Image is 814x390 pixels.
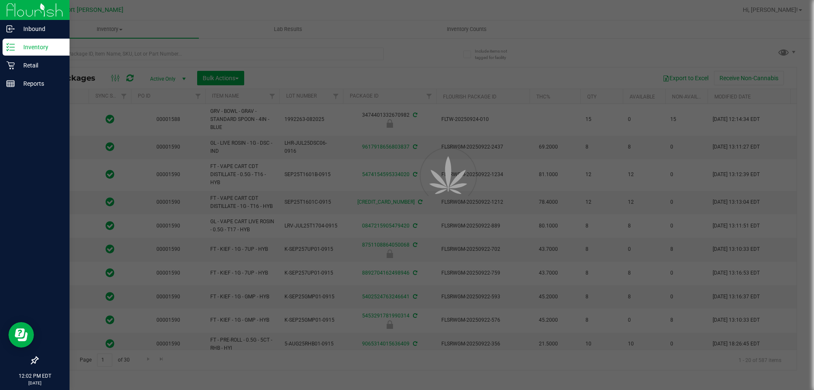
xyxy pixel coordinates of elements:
p: Reports [15,79,66,89]
p: Inbound [15,24,66,34]
p: Inventory [15,42,66,52]
inline-svg: Reports [6,79,15,88]
p: 12:02 PM EDT [4,372,66,380]
p: Retail [15,60,66,70]
iframe: Resource center [8,322,34,348]
p: [DATE] [4,380,66,386]
inline-svg: Inbound [6,25,15,33]
inline-svg: Retail [6,61,15,70]
inline-svg: Inventory [6,43,15,51]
